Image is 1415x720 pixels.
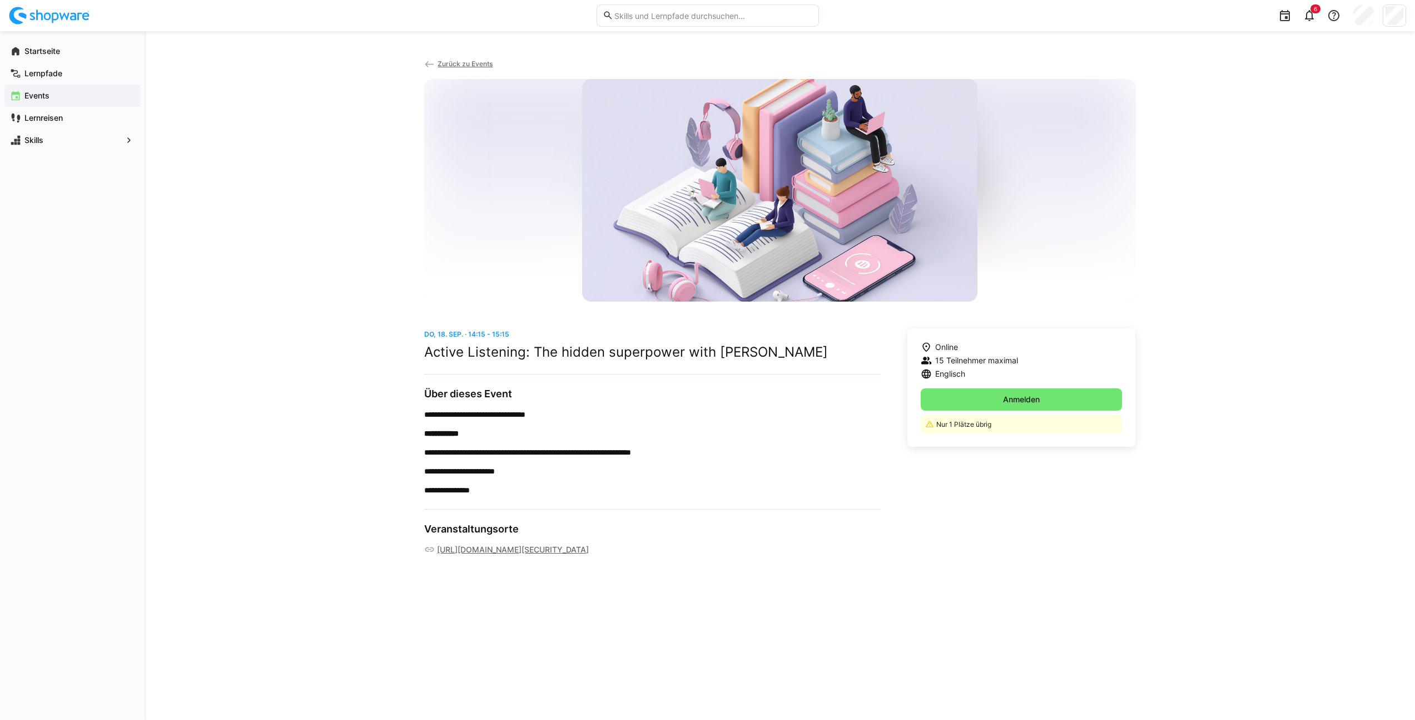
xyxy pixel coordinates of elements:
span: 15 Teilnehmer maximal [935,355,1018,366]
h3: Über dieses Event [424,388,881,400]
span: 6 [1314,6,1317,12]
a: Zurück zu Events [424,60,493,68]
h3: Veranstaltungsorte [424,523,881,535]
p: Nur 1 Plätze übrig [936,420,1116,429]
span: Online [935,342,958,353]
input: Skills und Lernpfade durchsuchen… [613,11,812,21]
a: [URL][DOMAIN_NAME][SECURITY_DATA] [437,544,589,555]
span: Anmelden [1001,394,1041,405]
button: Anmelden [921,388,1123,411]
h2: Active Listening: The hidden superpower with [PERSON_NAME] [424,344,881,361]
span: Do, 18. Sep. · 14:15 - 15:15 [424,330,509,338]
span: Zurück zu Events [438,60,493,68]
span: Englisch [935,368,965,379]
